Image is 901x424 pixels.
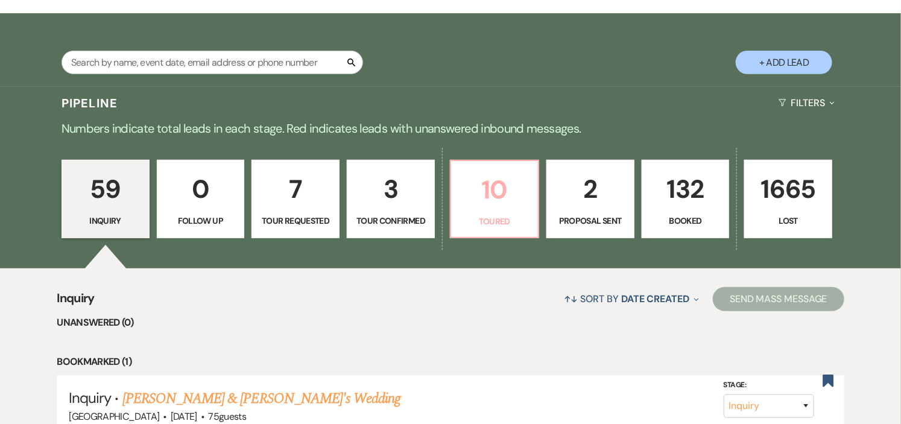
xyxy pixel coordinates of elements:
[69,169,142,209] p: 59
[157,160,245,238] a: 0Follow Up
[650,169,722,209] p: 132
[554,214,627,227] p: Proposal Sent
[259,214,332,227] p: Tour Requested
[724,379,814,392] label: Stage:
[57,289,95,315] span: Inquiry
[752,214,824,227] p: Lost
[208,410,246,423] span: 75 guests
[752,169,824,209] p: 1665
[171,410,197,423] span: [DATE]
[650,214,722,227] p: Booked
[347,160,435,238] a: 3Tour Confirmed
[554,169,627,209] p: 2
[450,160,539,238] a: 10Toured
[642,160,730,238] a: 132Booked
[69,388,111,407] span: Inquiry
[16,119,885,138] p: Numbers indicate total leads in each stage. Red indicates leads with unanswered inbound messages.
[69,214,142,227] p: Inquiry
[355,214,427,227] p: Tour Confirmed
[736,51,832,74] button: + Add Lead
[546,160,634,238] a: 2Proposal Sent
[57,354,844,370] li: Bookmarked (1)
[713,287,844,311] button: Send Mass Message
[62,95,118,112] h3: Pipeline
[621,293,689,305] span: Date Created
[355,169,427,209] p: 3
[165,169,237,209] p: 0
[259,169,332,209] p: 7
[122,388,401,410] a: [PERSON_NAME] & [PERSON_NAME]'s Wedding
[774,87,839,119] button: Filters
[165,214,237,227] p: Follow Up
[744,160,832,238] a: 1665Lost
[62,160,150,238] a: 59Inquiry
[62,51,363,74] input: Search by name, event date, email address or phone number
[69,410,159,423] span: [GEOGRAPHIC_DATA]
[57,315,844,331] li: Unanswered (0)
[559,283,704,315] button: Sort By Date Created
[458,215,531,228] p: Toured
[458,169,531,210] p: 10
[251,160,340,238] a: 7Tour Requested
[564,293,578,305] span: ↑↓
